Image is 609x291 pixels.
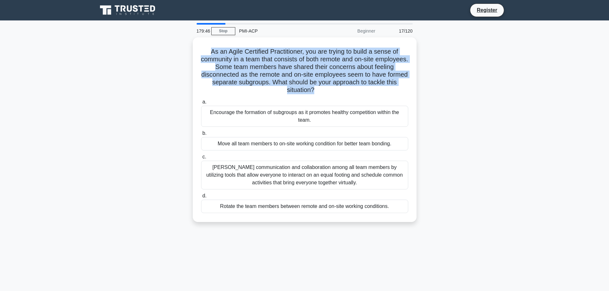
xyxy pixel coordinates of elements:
[473,6,501,14] a: Register
[235,25,323,37] div: PMI-ACP
[211,27,235,35] a: Stop
[202,130,207,136] span: b.
[201,161,408,189] div: [PERSON_NAME] communication and collaboration among all team members by utilizing tools that allo...
[202,99,207,104] span: a.
[379,25,417,37] div: 17/120
[202,193,207,198] span: d.
[201,106,408,127] div: Encourage the formation of subgroups as it promotes healthy competition within the team.
[201,137,408,150] div: Move all team members to on-site working condition for better team bonding.
[193,25,211,37] div: 179:46
[323,25,379,37] div: Beginner
[201,200,408,213] div: Rotate the team members between remote and on-site working conditions.
[200,48,409,94] h5: As an Agile Certified Practitioner, you are trying to build a sense of community in a team that c...
[202,154,206,159] span: c.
